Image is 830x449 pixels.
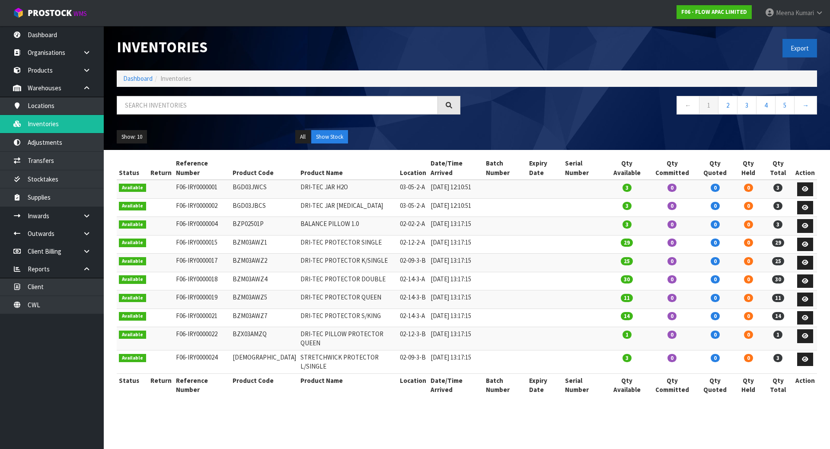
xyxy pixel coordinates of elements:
[772,294,784,302] span: 11
[667,202,677,210] span: 0
[793,373,817,396] th: Action
[298,272,398,290] td: DRI-TEC PROTECTOR DOUBLE
[428,254,484,272] td: [DATE] 13:17:15
[398,254,428,272] td: 02-09-3-B
[763,373,793,396] th: Qty Total
[398,198,428,217] td: 03-05-2-A
[230,254,298,272] td: BZM03AWZ2
[298,350,398,373] td: STRETCHWICK PROTECTOR L/SINGLE
[398,180,428,198] td: 03-05-2-A
[398,272,428,290] td: 02-14-3-A
[174,272,231,290] td: F06-IRY0000018
[711,275,720,283] span: 0
[119,354,146,363] span: Available
[298,180,398,198] td: DRI-TEC JAR H2O
[117,373,148,396] th: Status
[230,180,298,198] td: BGD03JWCS
[398,235,428,254] td: 02-12-2-A
[606,373,648,396] th: Qty Available
[711,312,720,320] span: 0
[174,235,231,254] td: F06-IRY0000015
[667,294,677,302] span: 0
[73,10,87,18] small: WMS
[795,9,814,17] span: Kumari
[398,350,428,373] td: 02-09-3-B
[117,96,438,115] input: Search inventories
[744,184,753,192] span: 0
[117,156,148,180] th: Status
[123,74,153,83] a: Dashboard
[621,257,633,265] span: 25
[398,309,428,327] td: 02-14-3-A
[428,235,484,254] td: [DATE] 13:17:15
[782,39,817,57] button: Export
[563,373,606,396] th: Serial Number
[744,275,753,283] span: 0
[621,294,633,302] span: 11
[667,239,677,247] span: 0
[230,272,298,290] td: BZM03AWZ4
[648,373,696,396] th: Qty Committed
[775,96,795,115] a: 5
[744,202,753,210] span: 0
[734,156,763,180] th: Qty Held
[428,350,484,373] td: [DATE] 13:17:15
[667,312,677,320] span: 0
[174,373,231,396] th: Reference Number
[667,220,677,229] span: 0
[711,239,720,247] span: 0
[696,373,734,396] th: Qty Quoted
[772,257,784,265] span: 25
[696,156,734,180] th: Qty Quoted
[148,156,174,180] th: Return
[527,156,562,180] th: Expiry Date
[119,220,146,229] span: Available
[298,235,398,254] td: DRI-TEC PROTECTOR SINGLE
[527,373,562,396] th: Expiry Date
[667,184,677,192] span: 0
[744,257,753,265] span: 0
[160,74,192,83] span: Inventories
[744,294,753,302] span: 0
[734,373,763,396] th: Qty Held
[763,156,793,180] th: Qty Total
[667,275,677,283] span: 0
[648,156,696,180] th: Qty Committed
[677,96,699,115] a: ←
[295,130,310,144] button: All
[606,156,648,180] th: Qty Available
[298,309,398,327] td: DRI-TEC PROTECTOR S/KING
[230,198,298,217] td: BGD03JBCS
[622,354,632,362] span: 3
[230,373,298,396] th: Product Code
[428,327,484,350] td: [DATE] 13:17:15
[298,217,398,236] td: BALANCE PILLOW 1.0
[711,202,720,210] span: 0
[174,156,231,180] th: Reference Number
[398,373,428,396] th: Location
[737,96,757,115] a: 3
[398,327,428,350] td: 02-12-3-B
[718,96,737,115] a: 2
[622,331,632,339] span: 1
[744,312,753,320] span: 0
[117,130,147,144] button: Show: 10
[622,184,632,192] span: 3
[28,7,72,19] span: ProStock
[773,184,782,192] span: 3
[793,156,817,180] th: Action
[311,130,348,144] button: Show Stock
[298,373,398,396] th: Product Name
[711,331,720,339] span: 0
[230,217,298,236] td: BZP02501P
[230,235,298,254] td: BZM03AWZ1
[119,202,146,210] span: Available
[119,312,146,321] span: Available
[621,312,633,320] span: 14
[756,96,776,115] a: 4
[174,327,231,350] td: F06-IRY0000022
[711,184,720,192] span: 0
[622,220,632,229] span: 3
[772,275,784,283] span: 30
[772,239,784,247] span: 29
